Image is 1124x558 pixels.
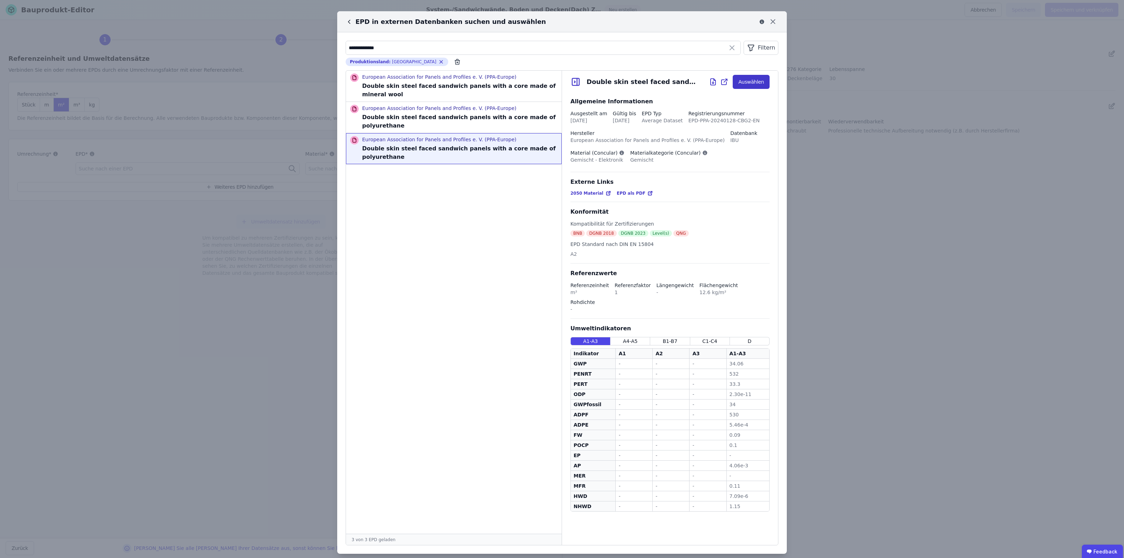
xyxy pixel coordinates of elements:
div: Hersteller [570,130,725,137]
button: Auswählen [733,75,770,89]
div: - [692,411,723,418]
div: - [656,289,694,296]
div: DGNB 2018 [586,230,616,236]
div: MFR [574,482,613,489]
div: - [655,411,686,418]
div: DGNB 2023 [618,230,648,236]
div: - [619,370,649,377]
div: GWP [574,360,613,367]
div: Gültig bis [613,110,636,117]
p: European Association for Panels and Profiles e. V. (PPA-Europe) [362,73,557,80]
div: Gemischt [630,156,708,163]
button: Filtern [744,41,778,55]
div: 4.06e-3 [730,462,767,469]
div: Average Dataset [642,117,683,124]
div: 7.09e-6 [730,493,767,500]
div: - [692,472,723,479]
div: - [692,432,723,439]
div: 2.30e-11 [730,391,767,398]
div: A2 [655,350,663,357]
div: - [619,432,649,439]
div: ODP [574,391,613,398]
div: ADPF [574,411,613,418]
p: Double skin steel faced sandwich panels with a core made of polyurethane [362,144,557,161]
div: - [692,503,723,510]
div: 0.1 [730,442,767,449]
div: QNG [673,230,689,236]
div: PERT [574,381,613,388]
div: - [619,482,649,489]
div: - [619,401,649,408]
div: 1 [615,289,651,296]
div: - [655,370,686,377]
div: [DATE] [613,117,636,124]
div: PENRT [574,370,613,377]
div: - [692,381,723,388]
div: BNB [570,230,585,236]
div: - [655,452,686,459]
div: ADPE [574,421,613,428]
div: - [619,391,649,398]
div: - [655,482,686,489]
div: Flächengewicht [699,282,738,289]
div: - [692,370,723,377]
div: Indikator [574,350,599,357]
div: [DATE] [570,117,607,124]
div: GWPfossil [574,401,613,408]
div: - [655,462,686,469]
div: - [619,421,649,428]
div: Referenzwerte [570,269,770,278]
div: - [619,452,649,459]
div: A1 [619,350,626,357]
div: - [655,432,686,439]
span: A1-A3 [583,338,598,345]
div: EPD in externen Datenbanken suchen und auswählen [346,17,546,27]
div: 1.15 [730,503,767,510]
div: A2 [570,251,654,258]
div: - [655,472,686,479]
div: HWD [574,493,613,500]
div: m² [570,289,609,296]
div: Double skin steel faced sandwich panels with a core made of polyurethane [587,77,699,87]
div: - [655,391,686,398]
div: 3 von 3 EPD geladen [346,534,562,545]
div: - [619,472,649,479]
span: EPD als PDF [617,190,646,196]
div: - [619,360,649,367]
div: Material (Concular) [570,149,625,156]
div: MER [574,472,613,479]
div: POCP [574,442,613,449]
div: - [570,306,595,313]
div: European Association for Panels and Profiles e. V. (PPA-Europe) [570,137,725,144]
div: Referenzfaktor [615,282,651,289]
span: C1-C4 [702,338,717,345]
div: EP [574,452,613,459]
div: 0.09 [730,432,767,439]
div: Registrierungsnummer [688,110,760,117]
div: A3 [692,350,700,357]
div: 12.6 kg/m² [699,289,738,296]
p: European Association for Panels and Profiles e. V. (PPA-Europe) [362,136,557,143]
div: Umweltindikatoren [570,324,770,333]
div: NHWD [574,503,613,510]
div: - [619,462,649,469]
div: Kompatibilität für Zertifizierungen [570,220,690,230]
div: - [692,442,723,449]
div: - [655,493,686,500]
div: - [619,493,649,500]
div: Gemischt - Elektronik [570,156,625,163]
div: 5.46e-4 [730,421,767,428]
span: B1-B7 [663,338,678,345]
div: Referenzeinheit [570,282,609,289]
div: 0.11 [730,482,767,489]
div: A1-A3 [730,350,746,357]
span: [GEOGRAPHIC_DATA] [392,59,436,65]
div: - [619,442,649,449]
div: - [619,411,649,418]
span: D [748,338,752,345]
div: 532 [730,370,767,377]
div: EPD Standard nach DIN EN 15804 [570,241,654,251]
div: Allgemeine Informationen [570,97,770,106]
div: 34 [730,401,767,408]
